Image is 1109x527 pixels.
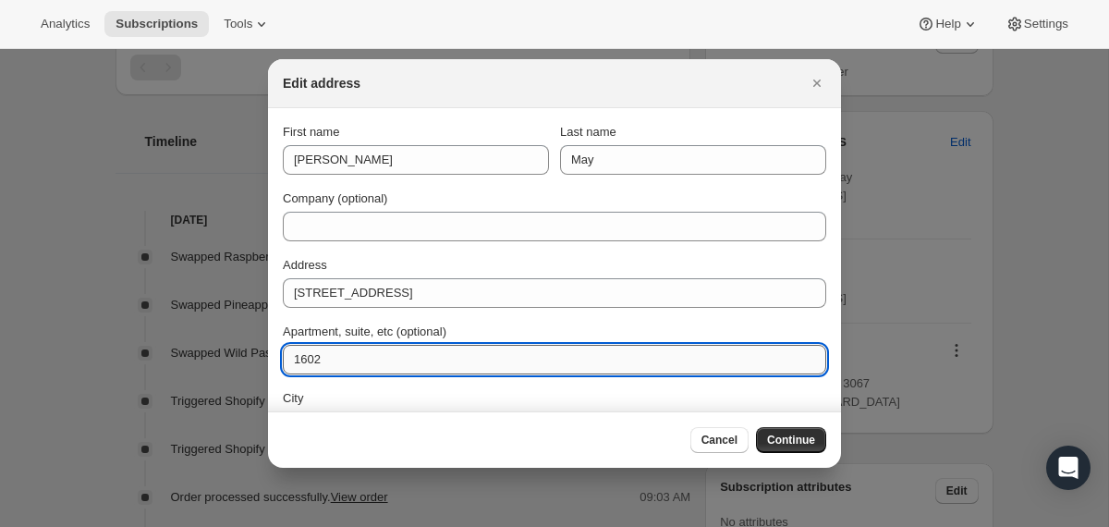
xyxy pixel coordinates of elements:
[1024,17,1068,31] span: Settings
[283,325,446,338] span: Apartment, suite, etc (optional)
[283,74,360,92] h2: Edit address
[41,17,90,31] span: Analytics
[224,17,252,31] span: Tools
[213,11,282,37] button: Tools
[104,11,209,37] button: Subscriptions
[767,433,815,447] span: Continue
[283,258,327,272] span: Address
[283,391,303,405] span: City
[1046,446,1091,490] div: Open Intercom Messenger
[30,11,101,37] button: Analytics
[994,11,1079,37] button: Settings
[116,17,198,31] span: Subscriptions
[560,125,616,139] span: Last name
[690,427,749,453] button: Cancel
[906,11,990,37] button: Help
[701,433,737,447] span: Cancel
[804,70,830,96] button: Close
[935,17,960,31] span: Help
[756,427,826,453] button: Continue
[283,191,387,205] span: Company (optional)
[283,125,339,139] span: First name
